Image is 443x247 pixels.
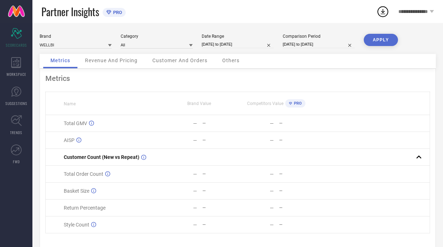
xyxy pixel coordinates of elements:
span: PRO [292,101,302,106]
span: Style Count [64,222,89,228]
div: Brand [40,34,112,39]
span: Name [64,101,76,106]
span: Total Order Count [64,171,103,177]
div: — [279,188,314,193]
div: — [270,171,274,177]
div: — [279,121,314,126]
span: Return Percentage [64,205,106,211]
div: — [270,222,274,228]
div: — [279,205,314,210]
span: Brand Value [187,101,211,106]
div: Date Range [202,34,274,39]
span: Revenue And Pricing [85,58,138,63]
div: — [270,188,274,194]
span: PRO [111,10,122,15]
div: — [202,205,237,210]
span: TRENDS [10,130,22,135]
span: Basket Size [64,188,89,194]
div: — [193,137,197,143]
span: SUGGESTIONS [5,101,27,106]
div: Open download list [376,5,389,18]
div: — [270,137,274,143]
span: WORKSPACE [6,72,26,77]
div: — [202,222,237,227]
div: — [193,171,197,177]
div: — [193,188,197,194]
div: — [270,120,274,126]
div: — [202,171,237,177]
span: Metrics [50,58,70,63]
span: Customer And Orders [152,58,207,63]
span: AISP [64,137,75,143]
div: Comparison Period [283,34,355,39]
div: — [279,171,314,177]
span: FWD [13,159,20,164]
span: Partner Insights [41,4,99,19]
div: — [202,138,237,143]
div: — [202,121,237,126]
div: — [202,188,237,193]
span: Others [222,58,240,63]
div: — [279,138,314,143]
div: — [193,120,197,126]
div: — [270,205,274,211]
input: Select date range [202,41,274,48]
div: — [193,205,197,211]
div: Metrics [45,74,430,83]
span: Total GMV [64,120,87,126]
div: Category [121,34,193,39]
span: Competitors Value [247,101,283,106]
input: Select comparison period [283,41,355,48]
div: — [193,222,197,228]
button: APPLY [364,34,398,46]
span: SCORECARDS [6,42,27,48]
span: Customer Count (New vs Repeat) [64,154,139,160]
div: — [279,222,314,227]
